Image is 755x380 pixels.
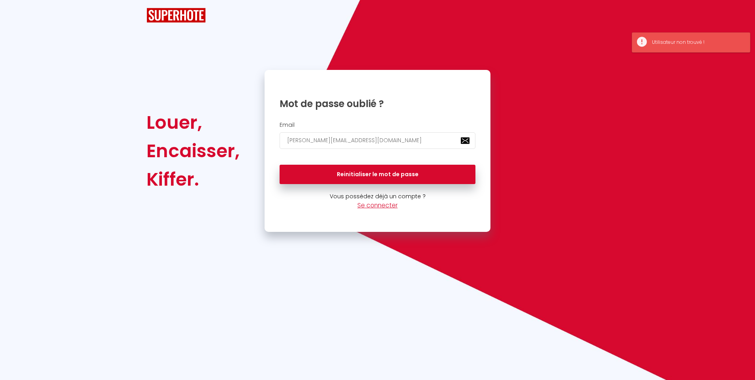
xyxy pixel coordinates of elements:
div: Louer, [146,108,240,137]
div: Utilisateur non trouvé ! [652,39,742,46]
input: Ton Email [280,132,475,149]
h1: Mot de passe oublié ? [280,98,475,110]
h2: Email [280,122,475,128]
div: Kiffer. [146,165,240,194]
img: SuperHote logo [146,8,206,23]
p: Vous possédez déjà un compte ? [265,192,490,201]
div: Encaisser, [146,137,240,165]
button: Reinitialiser le mot de passe [280,165,475,184]
a: Se connecter [357,201,398,209]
